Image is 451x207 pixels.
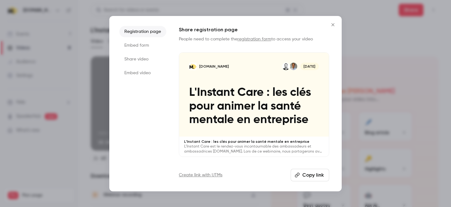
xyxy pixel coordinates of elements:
p: L'Instant Care : les clés pour animer la santé mentale en entreprise [184,139,324,144]
li: Embed video [119,67,166,79]
a: Create link with UTMs [179,172,222,178]
span: [DATE] [300,63,319,70]
img: Emile Garnier [282,63,290,70]
a: L'Instant Care : les clés pour animer la santé mentale en entreprise[DOMAIN_NAME]Hugo ViguierEmil... [179,52,329,157]
a: registration form [237,37,271,41]
p: People need to complete the to access your video [179,36,329,42]
li: Registration page [119,26,166,37]
p: L'Instant Care : les clés pour animer la santé mentale en entreprise [189,86,319,127]
li: Share video [119,54,166,65]
p: [DOMAIN_NAME] [199,64,229,69]
p: L’Instant Care est le rendez-vous incontournable des ambassadeurs et ambassadrices [DOMAIN_NAME].... [184,144,324,154]
button: Close [327,18,339,31]
img: L'Instant Care : les clés pour animer la santé mentale en entreprise [189,63,197,70]
h1: Share registration page [179,26,329,34]
img: Hugo Viguier [290,63,297,70]
button: Copy link [291,169,329,181]
li: Embed form [119,40,166,51]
